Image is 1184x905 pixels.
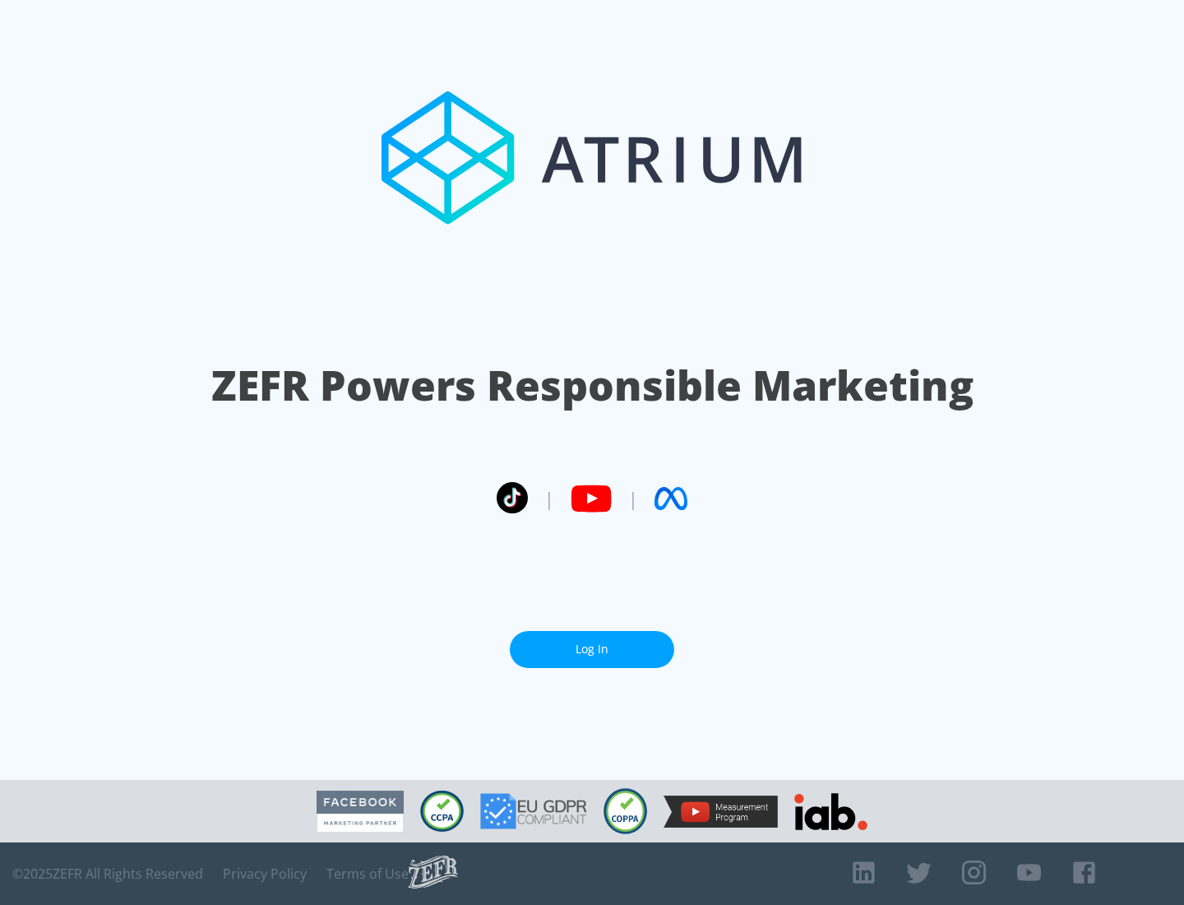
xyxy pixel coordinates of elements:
a: Privacy Policy [223,866,307,882]
img: GDPR Compliant [480,793,587,829]
img: COPPA Compliant [604,788,647,834]
img: Facebook Marketing Partner [317,791,404,833]
img: YouTube Measurement Program [664,796,778,828]
span: | [544,486,554,511]
h1: ZEFR Powers Responsible Marketing [211,357,974,414]
span: | [628,486,638,511]
span: © 2025 ZEFR All Rights Reserved [12,866,203,882]
img: CCPA Compliant [420,791,464,832]
a: Log In [510,631,674,668]
a: Terms of Use [326,866,409,882]
img: IAB [794,793,867,830]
